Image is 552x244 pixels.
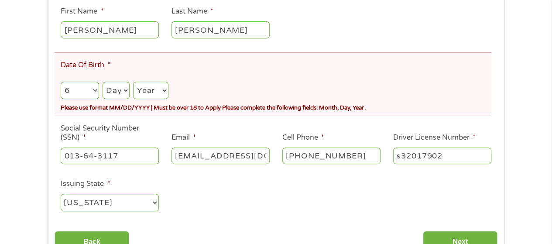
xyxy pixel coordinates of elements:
[61,7,103,16] label: First Name
[171,7,213,16] label: Last Name
[61,148,159,164] input: 078-05-1120
[171,21,270,38] input: Smith
[393,133,476,142] label: Driver License Number
[61,179,110,189] label: Issuing State
[61,101,491,113] div: Please use format MM/DD/YYYY | Must be over 18 to Apply Please complete the following fields: Mon...
[61,124,159,142] label: Social Security Number (SSN)
[282,133,324,142] label: Cell Phone
[61,21,159,38] input: John
[171,148,270,164] input: john@gmail.com
[282,148,381,164] input: (541) 754-3010
[61,61,110,70] label: Date Of Birth
[171,133,196,142] label: Email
